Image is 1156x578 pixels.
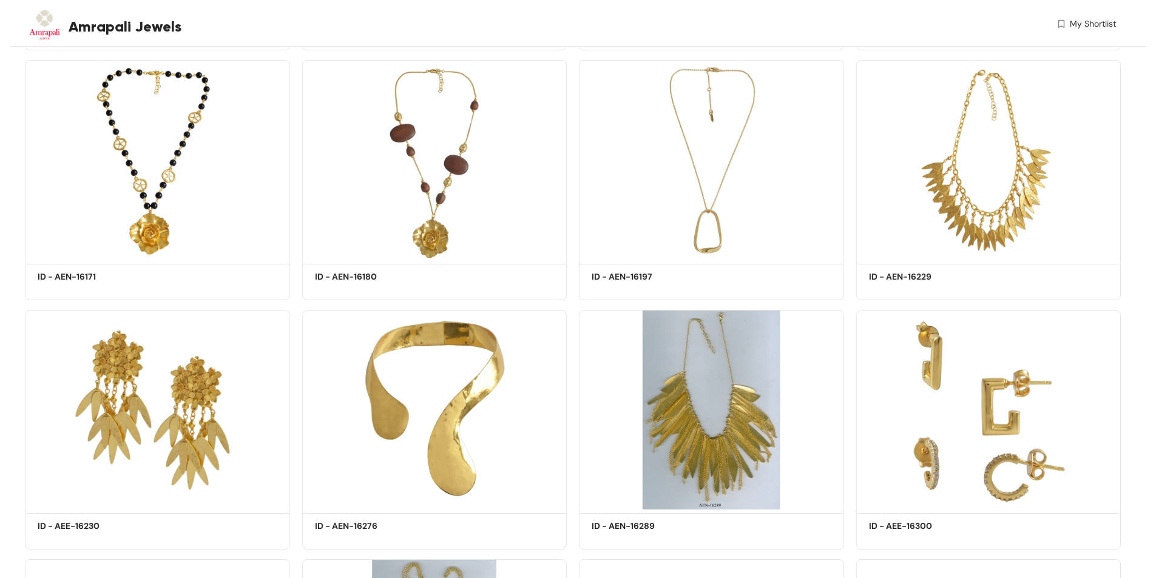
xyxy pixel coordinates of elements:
[869,520,972,533] h5: ID - AEE-16300
[579,310,844,510] img: 944a2771-79b6-4a8b-9956-27dbb12a937e
[579,60,844,260] img: c61053fc-474c-4a9e-94a4-9bc783dcd20d
[25,5,64,44] img: Buyer Portal
[315,271,418,283] h5: ID - AEN-16180
[592,271,695,283] h5: ID - AEN-16197
[1056,18,1067,30] img: wishlist
[315,520,418,533] h5: ID - AEN-16276
[856,60,1121,260] img: 4b85b27e-998a-45bf-87f1-a3d4054af7db
[1070,18,1116,30] span: My Shortlist
[25,310,290,510] img: 9b87af10-dbee-41cb-ba55-eef697c2103f
[38,271,141,283] h5: ID - AEN-16171
[302,60,567,260] img: c30c9e77-2872-4943-a9a3-a545881bb857
[302,310,567,510] img: f124d979-283b-4781-853a-88eb73582749
[38,520,141,533] h5: ID - AEE-16230
[856,310,1121,510] img: 608383e3-6a6a-4dda-9e68-e349526d48b4
[869,271,972,283] h5: ID - AEN-16229
[25,60,290,260] img: d527301f-9d0d-474d-ad5f-05039a76b9da
[592,520,695,533] h5: ID - AEN-16289
[69,16,181,38] span: Amrapali Jewels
